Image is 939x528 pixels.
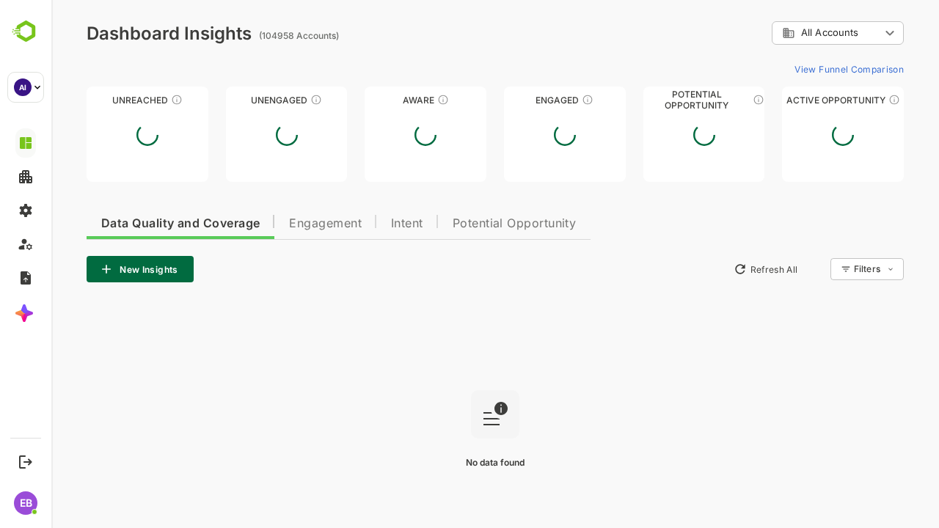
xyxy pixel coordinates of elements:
[731,95,852,106] div: Active Opportunity
[676,257,753,281] button: Refresh All
[750,27,807,38] span: All Accounts
[453,95,574,106] div: Engaged
[731,26,829,40] div: All Accounts
[14,491,37,515] div: EB
[414,457,473,468] span: No data found
[208,30,292,41] ag: (104958 Accounts)
[14,78,32,96] div: AI
[238,218,310,230] span: Engagement
[837,94,849,106] div: These accounts have open opportunities which might be at any of the Sales Stages
[120,94,131,106] div: These accounts have not been engaged with for a defined time period
[803,263,829,274] div: Filters
[15,452,35,472] button: Logout
[386,94,398,106] div: These accounts have just entered the buying cycle and need further nurturing
[530,94,542,106] div: These accounts are warm, further nurturing would qualify them to MQAs
[592,95,714,106] div: Potential Opportunity
[175,95,296,106] div: Unengaged
[340,218,372,230] span: Intent
[35,256,142,282] button: New Insights
[720,19,852,48] div: All Accounts
[259,94,271,106] div: These accounts have not shown enough engagement and need nurturing
[35,95,157,106] div: Unreached
[737,57,852,81] button: View Funnel Comparison
[7,18,45,45] img: BambooboxLogoMark.f1c84d78b4c51b1a7b5f700c9845e183.svg
[313,95,435,106] div: Aware
[35,23,200,44] div: Dashboard Insights
[701,94,713,106] div: These accounts are MQAs and can be passed on to Inside Sales
[401,218,525,230] span: Potential Opportunity
[801,256,852,282] div: Filters
[50,218,208,230] span: Data Quality and Coverage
